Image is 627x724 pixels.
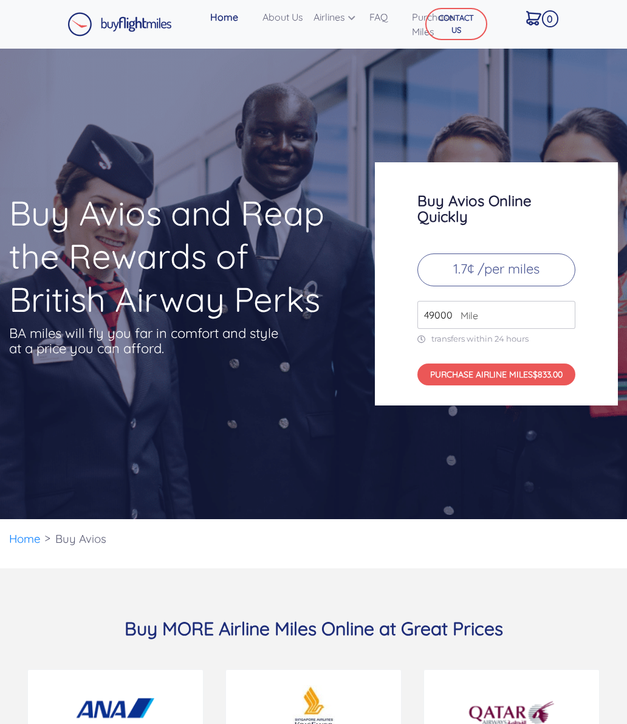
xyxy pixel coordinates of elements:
[417,253,575,286] p: 1.7¢ /per miles
[258,5,309,29] a: About Us
[454,308,478,323] span: Mile
[9,326,283,356] p: BA miles will fly you far in comfort and style at a price you can afford.
[67,9,172,40] a: Buy Flight Miles Logo
[417,334,575,344] p: transfers within 24 hours
[521,5,558,30] a: 0
[542,10,558,27] span: 0
[407,5,473,44] a: Purchase Miles
[533,369,563,380] span: $833.00
[425,8,487,40] button: CONTACT US
[417,364,575,386] button: PURCHASE AIRLINE MILES$833.00
[49,519,112,559] li: Buy Avios
[526,11,541,26] img: Cart
[9,531,41,546] a: Home
[417,193,575,224] h3: Buy Avios Online Quickly
[365,5,407,29] a: FAQ
[9,191,327,321] h1: Buy Avios and Reap the Rewards of British Airway Perks
[67,12,172,36] img: Buy Flight Miles Logo
[205,5,258,29] a: Home
[309,5,365,29] a: Airlines
[9,617,618,640] h3: Buy MORE Airline Miles Online at Great Prices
